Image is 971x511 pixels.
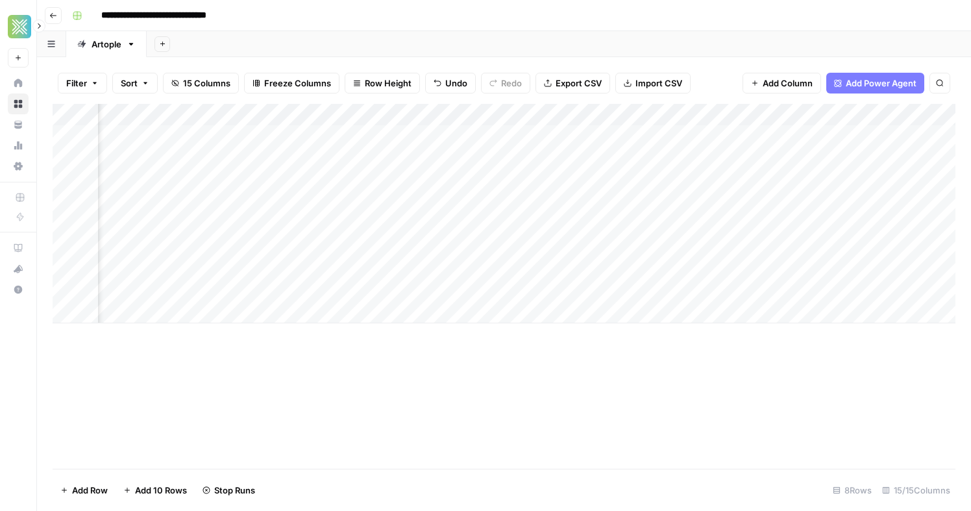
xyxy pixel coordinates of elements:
button: Freeze Columns [244,73,339,93]
button: Add 10 Rows [116,480,195,501]
span: Export CSV [556,77,602,90]
img: Xponent21 Logo [8,15,31,38]
span: Sort [121,77,138,90]
button: 15 Columns [163,73,239,93]
div: Artople [92,38,121,51]
button: Redo [481,73,530,93]
button: Stop Runs [195,480,263,501]
div: What's new? [8,259,28,279]
span: Stop Runs [214,484,255,497]
span: Filter [66,77,87,90]
a: Usage [8,135,29,156]
span: Add Power Agent [846,77,916,90]
div: 15/15 Columns [877,480,955,501]
button: Add Power Agent [826,73,924,93]
button: Sort [112,73,158,93]
button: Workspace: Xponent21 [8,10,29,43]
span: Add Row [72,484,108,497]
a: Artople [66,31,147,57]
a: Browse [8,93,29,114]
button: Row Height [345,73,420,93]
span: Import CSV [635,77,682,90]
span: Row Height [365,77,412,90]
button: Add Column [743,73,821,93]
a: AirOps Academy [8,238,29,258]
button: Add Row [53,480,116,501]
button: Import CSV [615,73,691,93]
span: Redo [501,77,522,90]
div: 8 Rows [828,480,877,501]
a: Your Data [8,114,29,135]
button: Filter [58,73,107,93]
button: What's new? [8,258,29,279]
button: Help + Support [8,279,29,300]
a: Settings [8,156,29,177]
span: Freeze Columns [264,77,331,90]
span: Add 10 Rows [135,484,187,497]
span: Undo [445,77,467,90]
span: 15 Columns [183,77,230,90]
a: Home [8,73,29,93]
button: Export CSV [535,73,610,93]
span: Add Column [763,77,813,90]
button: Undo [425,73,476,93]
